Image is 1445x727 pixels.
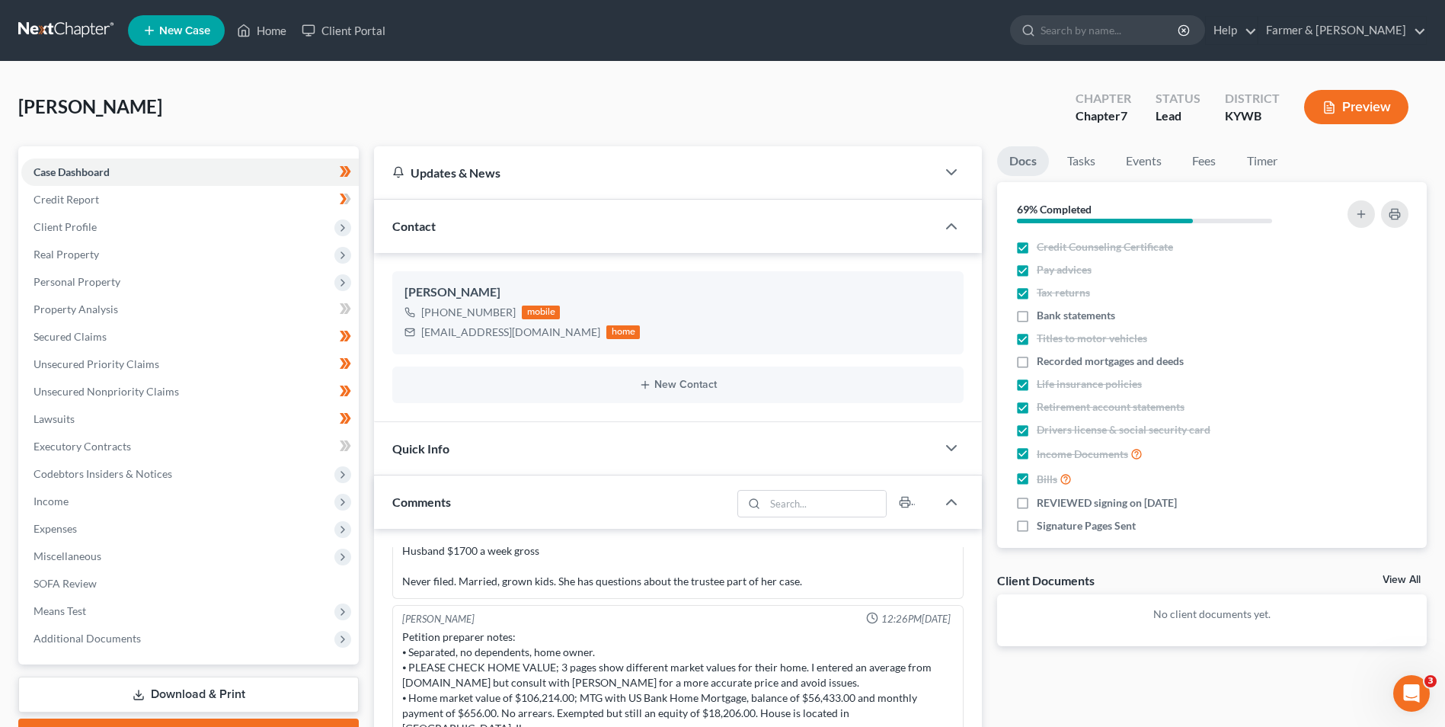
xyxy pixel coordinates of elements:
a: Fees [1180,146,1229,176]
span: Case Dashboard [34,165,110,178]
span: Means Test [34,604,86,617]
span: Executory Contracts [34,440,131,453]
span: Property Analysis [34,303,118,315]
span: Comments [392,495,451,509]
div: [PERSON_NAME] [404,283,951,302]
span: Bills [1037,472,1057,487]
span: Tax returns [1037,285,1090,300]
a: Executory Contracts [21,433,359,460]
span: Additional Documents [34,632,141,645]
span: Income Documents [1037,447,1128,462]
div: mobile [522,306,560,319]
span: Retirement account statements [1037,399,1184,415]
span: Recorded mortgages and deeds [1037,354,1184,369]
span: 12:26PM[DATE] [881,612,951,626]
div: [PERSON_NAME] [402,612,475,626]
a: Unsecured Nonpriority Claims [21,378,359,405]
a: Farmer & [PERSON_NAME] [1258,17,1426,44]
span: Contact [392,219,436,233]
button: Preview [1304,90,1408,124]
a: Tasks [1055,146,1108,176]
div: Client Documents [997,572,1095,588]
a: Credit Report [21,186,359,213]
span: Client Profile [34,220,97,233]
input: Search by name... [1041,16,1180,44]
a: Case Dashboard [21,159,359,186]
div: Status [1156,90,1200,107]
span: Secured Claims [34,330,107,343]
span: Lawsuits [34,412,75,425]
span: Signature Pages Sent [1037,518,1136,533]
div: Updates & News [392,165,918,181]
span: Life insurance policies [1037,376,1142,392]
a: View All [1383,575,1421,585]
div: home [606,325,640,339]
div: Lead [1156,107,1200,125]
span: 3 [1424,675,1437,687]
div: KYWB [1225,107,1280,125]
span: [PERSON_NAME] [18,95,162,117]
span: Drivers license & social security card [1037,422,1210,437]
a: Download & Print [18,677,359,713]
strong: 69% Completed [1017,203,1092,216]
span: Expenses [34,522,77,535]
p: No client documents yet. [1009,607,1415,622]
span: Miscellaneous [34,549,101,562]
a: Docs [997,146,1049,176]
span: Credit Report [34,193,99,206]
iframe: Intercom live chat [1393,675,1430,712]
span: Codebtors Insiders & Notices [34,467,172,480]
span: Pay advices [1037,262,1092,277]
a: Home [229,17,294,44]
a: SOFA Review [21,570,359,597]
span: SOFA Review [34,577,97,590]
a: Property Analysis [21,296,359,323]
a: Timer [1235,146,1290,176]
span: Unsecured Priority Claims [34,357,159,370]
span: Quick Info [392,441,449,456]
a: Client Portal [294,17,393,44]
div: [PHONE_NUMBER] [421,305,516,320]
span: Real Property [34,248,99,261]
span: Income [34,495,69,508]
div: District [1225,90,1280,107]
span: Unsecured Nonpriority Claims [34,385,179,398]
div: [EMAIL_ADDRESS][DOMAIN_NAME] [421,325,600,340]
a: Events [1114,146,1174,176]
span: New Case [159,25,210,37]
span: REVIEWED signing on [DATE] [1037,495,1177,511]
span: Bank statements [1037,308,1115,323]
span: Personal Property [34,275,120,288]
button: New Contact [404,379,951,391]
a: Help [1206,17,1257,44]
div: Chapter [1076,90,1131,107]
a: Secured Claims [21,323,359,351]
div: Chapter [1076,107,1131,125]
input: Search... [765,491,886,517]
span: Credit Counseling Certificate [1037,239,1173,255]
a: Lawsuits [21,405,359,433]
a: Unsecured Priority Claims [21,351,359,378]
span: 7 [1121,108,1127,123]
span: Titles to motor vehicles [1037,331,1147,346]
